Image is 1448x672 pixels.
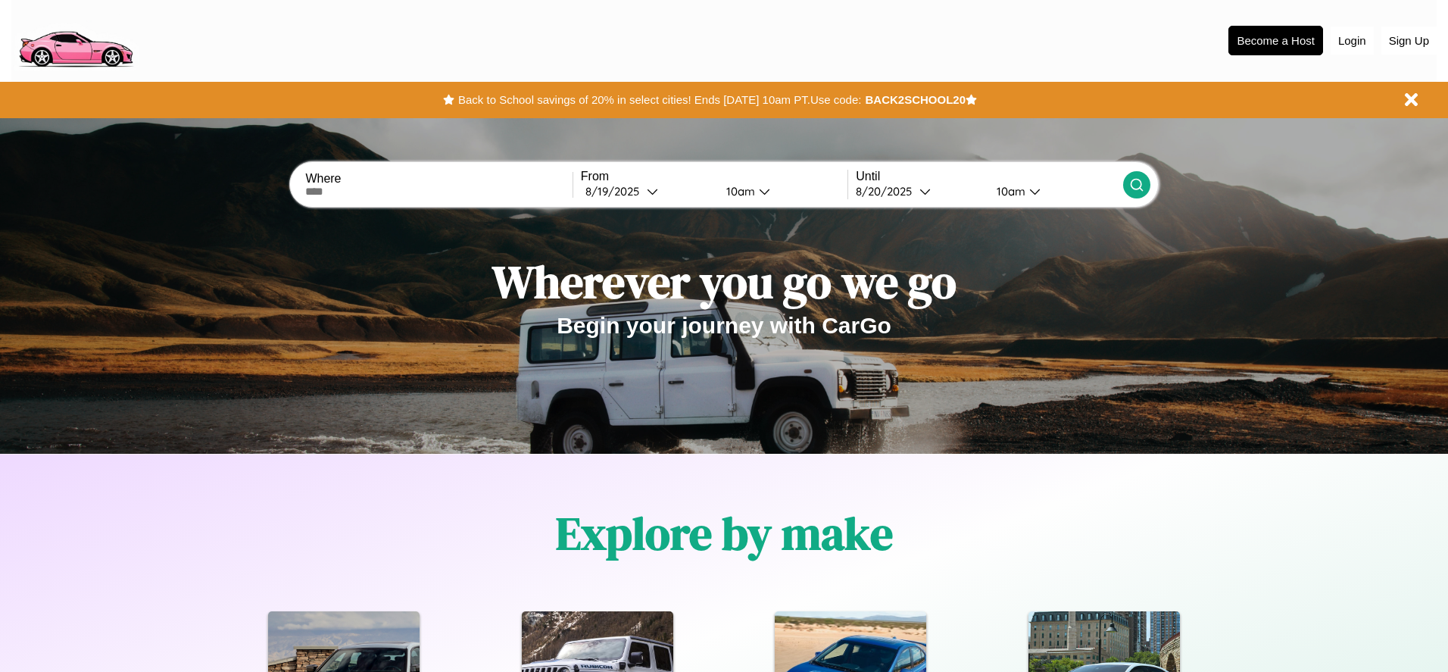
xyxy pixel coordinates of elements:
div: 10am [989,184,1029,198]
b: BACK2SCHOOL20 [865,93,966,106]
label: From [581,170,847,183]
button: 8/19/2025 [581,183,714,199]
h1: Explore by make [556,502,893,564]
button: 10am [985,183,1122,199]
button: Become a Host [1228,26,1323,55]
img: logo [11,8,139,71]
label: Where [305,172,572,186]
div: 8 / 19 / 2025 [585,184,647,198]
button: Sign Up [1381,27,1437,55]
button: 10am [714,183,847,199]
label: Until [856,170,1122,183]
button: Back to School savings of 20% in select cities! Ends [DATE] 10am PT.Use code: [454,89,865,111]
button: Login [1331,27,1374,55]
div: 10am [719,184,759,198]
div: 8 / 20 / 2025 [856,184,919,198]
